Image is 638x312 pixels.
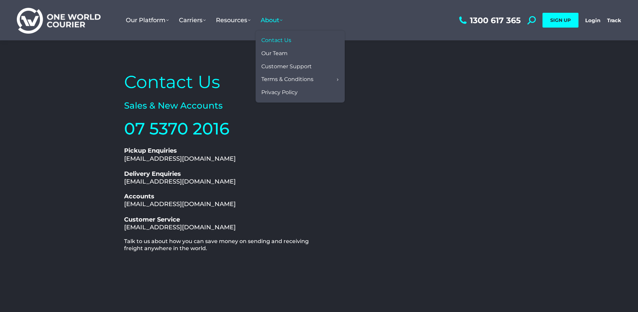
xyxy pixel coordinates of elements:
[261,50,288,57] span: Our Team
[607,17,621,24] a: Track
[124,147,177,154] b: Pickup Enquiries
[256,10,288,31] a: About
[124,193,236,208] a: Accounts[EMAIL_ADDRESS][DOMAIN_NAME]
[124,170,236,185] a: Delivery Enquiries[EMAIL_ADDRESS][DOMAIN_NAME]
[124,147,236,162] a: Pickup Enquiries[EMAIL_ADDRESS][DOMAIN_NAME]
[585,17,600,24] a: Login
[261,76,313,83] span: Terms & Conditions
[179,16,206,24] span: Carriers
[259,34,341,47] a: Contact Us
[124,216,180,223] b: Customer Service
[550,17,571,23] span: SIGN UP
[124,238,316,252] h2: Talk to us about how you can save money on sending and receiving freight anywhere in the world.
[174,10,211,31] a: Carriers
[124,193,154,200] b: Accounts
[124,119,229,139] a: 07 5370 2016
[261,37,291,44] span: Contact Us
[261,63,312,70] span: Customer Support
[124,71,316,93] h2: Contact Us
[259,73,341,86] a: Terms & Conditions
[211,10,256,31] a: Resources
[124,170,181,178] b: Delivery Enquiries
[121,10,174,31] a: Our Platform
[457,16,521,25] a: 1300 617 365
[124,216,236,231] a: Customer Service[EMAIL_ADDRESS][DOMAIN_NAME]
[261,16,283,24] span: About
[126,16,169,24] span: Our Platform
[259,86,341,99] a: Privacy Policy
[17,7,101,34] img: One World Courier
[259,47,341,60] a: Our Team
[124,100,316,112] h2: Sales & New Accounts
[261,89,298,96] span: Privacy Policy
[542,13,578,28] a: SIGN UP
[259,60,341,73] a: Customer Support
[216,16,251,24] span: Resources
